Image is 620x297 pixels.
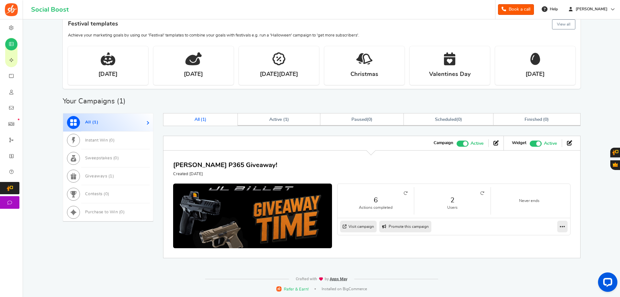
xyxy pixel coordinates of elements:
span: All ( ) [194,117,207,122]
span: 1 [110,174,113,178]
small: Users [421,205,484,210]
strong: Valentines Day [429,70,471,79]
span: Active [544,140,557,147]
span: Gratisfaction [613,162,618,167]
span: 0 [368,117,371,122]
span: 1 [202,117,205,122]
a: 6 [344,196,407,205]
strong: [DATE] [98,70,117,79]
span: [PERSON_NAME] [573,6,610,12]
p: Achieve your marketing goals by using our 'Festival' templates to combine your goals with festiva... [68,33,575,38]
span: Active [471,140,483,147]
span: 0 [115,156,117,160]
span: Scheduled [435,117,456,122]
strong: Widget [512,140,526,146]
span: 1 [285,117,287,122]
li: Widget activated [507,139,562,147]
span: Active ( ) [269,117,289,122]
span: Instant Win ( ) [85,138,115,143]
span: | [315,288,316,290]
span: Paused [351,117,367,122]
span: Finished ( ) [525,117,549,122]
button: View all [552,19,575,29]
a: Visit campaign [340,221,377,232]
button: Gratisfaction [610,160,620,170]
small: Never ends [497,198,561,204]
p: Created [DATE] [173,171,277,177]
a: Book a call [498,4,534,15]
span: 0 [110,138,113,143]
strong: Campaign [434,140,453,146]
span: Sweepstakes ( ) [85,156,119,160]
iframe: LiveChat chat widget [593,270,620,297]
img: img-footer.webp [295,277,348,281]
span: Contests ( ) [85,192,109,196]
span: 0 [120,210,123,214]
span: Purchase to Win ( ) [85,210,125,214]
a: Refer & Earn! [276,286,309,292]
span: 0 [105,192,108,196]
span: 1 [94,120,97,124]
strong: Christmas [350,70,378,79]
span: 0 [458,117,460,122]
strong: [DATE] [526,70,545,79]
span: 1 [119,98,123,105]
a: [PERSON_NAME] P365 Giveaway! [173,162,277,168]
span: All ( ) [85,120,99,124]
h4: Festival templates [68,18,575,31]
h2: Your Campaigns ( ) [63,98,126,104]
span: 0 [545,117,547,122]
span: ( ) [351,117,372,122]
strong: [DATE][DATE] [260,70,298,79]
span: ( ) [435,117,462,122]
span: Giveaways ( ) [85,174,114,178]
a: 2 [421,196,484,205]
small: Actions completed [344,205,407,210]
span: Help [548,6,558,12]
a: Help [539,4,561,14]
h1: Social Boost [31,6,69,13]
strong: [DATE] [184,70,203,79]
img: Social Boost [5,3,18,16]
em: New [18,119,19,120]
a: Promote this campaign [379,221,431,232]
span: Installed on BigCommerce [322,286,367,292]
